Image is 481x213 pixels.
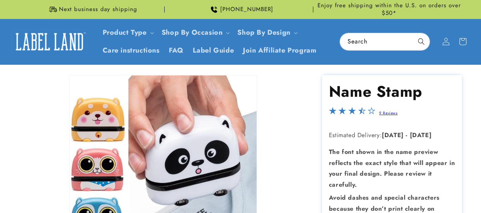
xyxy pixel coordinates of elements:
[233,24,300,42] summary: Shop By Design
[379,110,397,116] a: 9 Reviews
[410,131,432,139] strong: [DATE]
[243,46,316,55] span: Join Affiliate Program
[188,42,239,59] a: Label Guide
[329,147,455,189] strong: The font shown in the name preview reflects the exact style that will appear in your final design...
[11,30,87,53] img: Label Land
[329,130,456,141] p: Estimated Delivery:
[237,27,290,37] a: Shop By Design
[98,42,164,59] a: Care instructions
[220,6,273,13] span: [PHONE_NUMBER]
[164,42,188,59] a: FAQ
[238,42,321,59] a: Join Affiliate Program
[103,27,147,37] a: Product Type
[98,24,157,42] summary: Product Type
[59,6,137,13] span: Next business day shipping
[157,24,233,42] summary: Shop By Occasion
[316,2,462,17] span: Enjoy free shipping within the U.S. on orders over $50*
[9,27,90,56] a: Label Land
[321,177,473,205] iframe: Gorgias Floating Chat
[329,109,375,118] span: 3.3-star overall rating
[169,46,184,55] span: FAQ
[413,33,430,50] button: Search
[406,131,408,139] strong: -
[103,46,160,55] span: Care instructions
[329,82,456,101] h1: Name Stamp
[193,46,234,55] span: Label Guide
[382,131,404,139] strong: [DATE]
[162,28,223,37] span: Shop By Occasion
